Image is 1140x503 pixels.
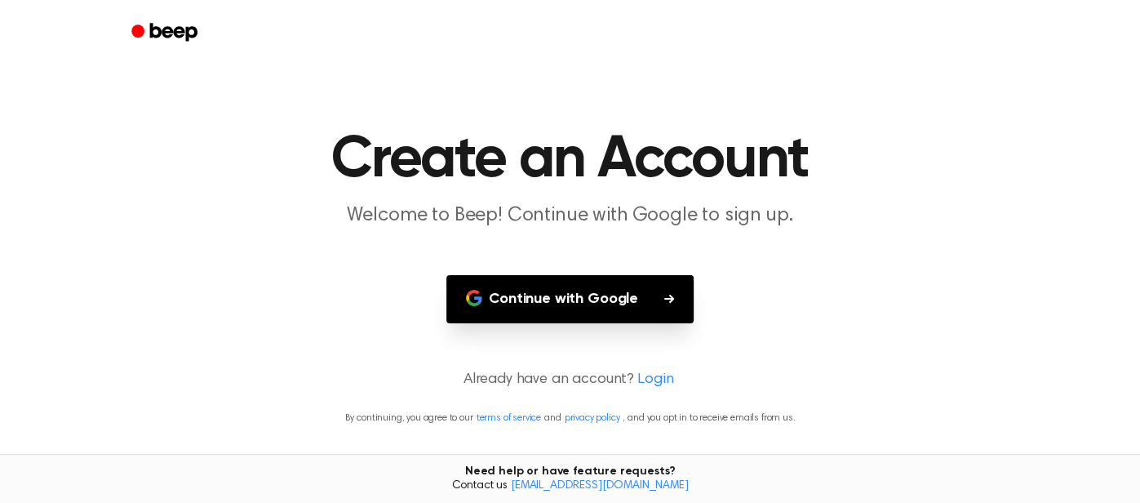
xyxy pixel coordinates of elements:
[10,479,1130,494] span: Contact us
[120,17,212,49] a: Beep
[477,413,541,423] a: terms of service
[257,203,884,229] p: Welcome to Beep! Continue with Google to sign up.
[446,275,694,323] button: Continue with Google
[511,480,689,492] a: [EMAIL_ADDRESS][DOMAIN_NAME]
[637,369,673,391] a: Login
[153,131,988,189] h1: Create an Account
[565,413,620,423] a: privacy policy
[20,369,1120,391] p: Already have an account?
[20,411,1120,425] p: By continuing, you agree to our and , and you opt in to receive emails from us.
